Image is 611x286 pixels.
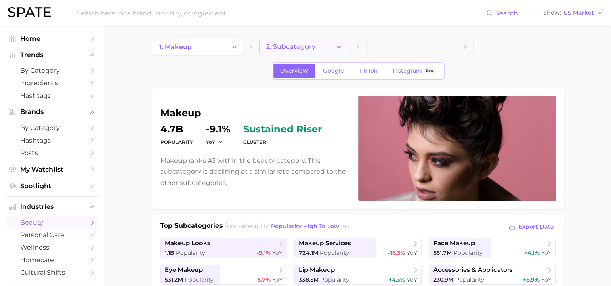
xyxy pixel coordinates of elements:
[76,6,486,20] input: Search here for a brand, industry, or ingredient
[543,11,561,15] span: Show
[294,238,422,258] a: makeup services724.1m Popularity-16.3% YoY
[20,67,85,74] span: by Category
[20,124,85,132] span: by Category
[6,254,99,266] a: homecare
[233,222,261,230] span: makeup
[176,249,205,257] span: Popularity
[6,229,99,241] a: personal care
[20,166,85,173] span: My Watchlist
[257,249,271,257] span: -9.1%
[165,266,203,274] span: eye makeup
[272,249,283,257] span: YoY
[160,238,288,258] a: makeup looks1.1b Popularity-9.1% YoY
[266,43,315,50] span: 2. Subcategory
[316,64,351,78] a: Google
[386,64,443,78] a: InstagramBeta
[256,276,271,283] span: -5.7%
[20,182,85,190] span: Spotlight
[160,265,288,285] a: eye makeup531.2m Popularity-5.7% YoY
[226,39,243,55] button: Change Category
[433,249,452,257] span: 551.7m
[407,276,417,283] span: YoY
[20,137,85,144] span: Hashtags
[20,231,85,239] span: personal care
[20,256,85,264] span: homecare
[433,266,513,274] span: accessories & applicators
[429,238,556,258] a: face makeup551.7m Popularity+4.1% YoY
[299,249,318,257] span: 724.1m
[20,149,85,157] span: Posts
[20,92,85,99] span: Hashtags
[206,124,230,134] dd: -9.1%
[6,147,99,159] a: Posts
[393,67,422,74] span: Instagram
[259,39,350,55] button: 2. Subcategory
[388,249,405,257] span: -16.3%
[271,223,339,230] span: popularity high to low
[20,219,85,226] span: beauty
[299,276,319,283] span: 338.5m
[6,122,99,134] a: by Category
[272,276,283,283] span: YoY
[523,276,539,283] span: +8.9%
[6,241,99,254] a: wellness
[352,64,384,78] a: TikTok
[8,7,51,17] img: SPATE
[6,64,99,77] a: by Category
[320,249,349,257] span: Popularity
[524,249,539,257] span: +4.1%
[280,67,308,74] span: Overview
[407,249,417,257] span: YoY
[165,240,210,247] span: makeup looks
[299,240,351,247] span: makeup services
[20,79,85,87] span: Ingredients
[165,249,174,257] span: 1.1b
[20,244,85,251] span: wellness
[20,269,85,276] span: cultural shifts
[6,266,99,279] a: cultural shifts
[6,216,99,229] a: beauty
[6,163,99,176] a: My Watchlist
[495,9,518,17] span: Search
[185,276,214,283] span: Popularity
[541,276,551,283] span: YoY
[6,134,99,147] a: Hashtags
[6,89,99,102] a: Hashtags
[269,221,350,232] button: popularity high to low
[160,221,223,233] h1: Top Subcategories
[206,139,223,145] button: YoY
[506,221,556,232] button: Export Data
[225,222,350,230] span: for by
[519,223,554,230] span: Export Data
[454,249,483,257] span: Popularity
[294,265,422,285] a: lip makeup338.5m Popularity+4.3% YoY
[563,11,594,15] span: US Market
[388,276,405,283] span: +4.3%
[160,124,193,134] dd: 4.7b
[433,276,454,283] span: 230.9m
[20,51,85,59] span: Trends
[159,43,192,51] span: 1. makeup
[455,276,484,283] span: Popularity
[160,155,349,188] p: Makeup ranks #3 within the beauty category. This subcategory is declining at a similar rate compa...
[6,180,99,192] a: Spotlight
[243,137,322,147] dt: cluster
[6,49,99,61] button: Trends
[152,39,226,55] a: 1. makeup
[320,276,349,283] span: Popularity
[6,77,99,89] a: Ingredients
[359,67,378,74] span: TikTok
[6,32,99,45] a: Home
[6,106,99,118] button: Brands
[160,137,193,147] dt: Popularity
[429,265,556,285] a: accessories & applicators230.9m Popularity+8.9% YoY
[165,276,183,283] span: 531.2m
[206,139,215,145] span: YoY
[6,201,99,213] button: Industries
[541,249,551,257] span: YoY
[160,108,349,118] h1: makeup
[299,266,335,274] span: lip makeup
[20,203,85,210] span: Industries
[433,240,475,247] span: face makeup
[273,64,315,78] a: Overview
